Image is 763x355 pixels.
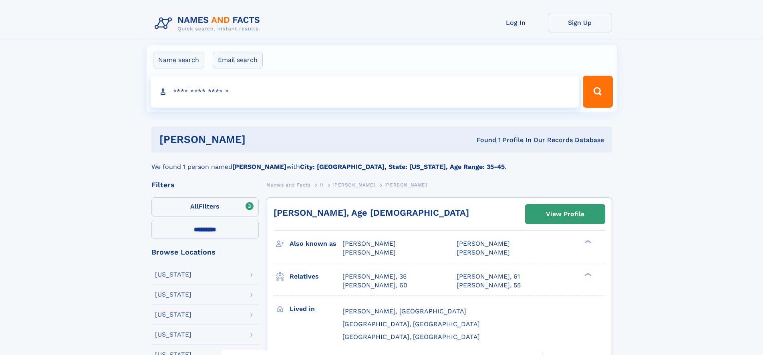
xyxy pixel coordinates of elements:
[546,205,584,223] div: View Profile
[457,281,521,290] a: [PERSON_NAME], 55
[300,163,505,170] b: City: [GEOGRAPHIC_DATA], State: [US_STATE], Age Range: 35-45
[274,208,469,218] a: [PERSON_NAME], Age [DEMOGRAPHIC_DATA]
[151,76,580,108] input: search input
[342,272,407,281] a: [PERSON_NAME], 35
[342,333,480,341] span: [GEOGRAPHIC_DATA], [GEOGRAPHIC_DATA]
[151,181,259,189] div: Filters
[190,203,199,210] span: All
[151,249,259,256] div: Browse Locations
[320,182,324,188] span: H
[320,180,324,190] a: H
[290,302,342,316] h3: Lived in
[342,249,396,256] span: [PERSON_NAME]
[361,136,604,144] div: Found 1 Profile In Our Records Database
[232,163,286,170] b: [PERSON_NAME]
[159,134,361,144] h1: [PERSON_NAME]
[290,270,342,283] h3: Relatives
[342,281,407,290] a: [PERSON_NAME], 60
[385,182,427,188] span: [PERSON_NAME]
[342,320,480,328] span: [GEOGRAPHIC_DATA], [GEOGRAPHIC_DATA]
[457,240,510,247] span: [PERSON_NAME]
[457,249,510,256] span: [PERSON_NAME]
[484,13,548,32] a: Log In
[155,311,191,318] div: [US_STATE]
[155,291,191,298] div: [US_STATE]
[213,52,263,68] label: Email search
[332,182,375,188] span: [PERSON_NAME]
[267,180,311,190] a: Names and Facts
[151,152,612,172] div: We found 1 person named with .
[151,197,259,217] label: Filters
[582,272,592,277] div: ❯
[342,307,466,315] span: [PERSON_NAME], [GEOGRAPHIC_DATA]
[155,331,191,338] div: [US_STATE]
[151,13,267,34] img: Logo Names and Facts
[332,180,375,190] a: [PERSON_NAME]
[457,272,520,281] a: [PERSON_NAME], 61
[153,52,204,68] label: Name search
[342,240,396,247] span: [PERSON_NAME]
[582,239,592,245] div: ❯
[525,205,605,224] a: View Profile
[548,13,612,32] a: Sign Up
[583,76,612,108] button: Search Button
[290,237,342,251] h3: Also known as
[155,271,191,278] div: [US_STATE]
